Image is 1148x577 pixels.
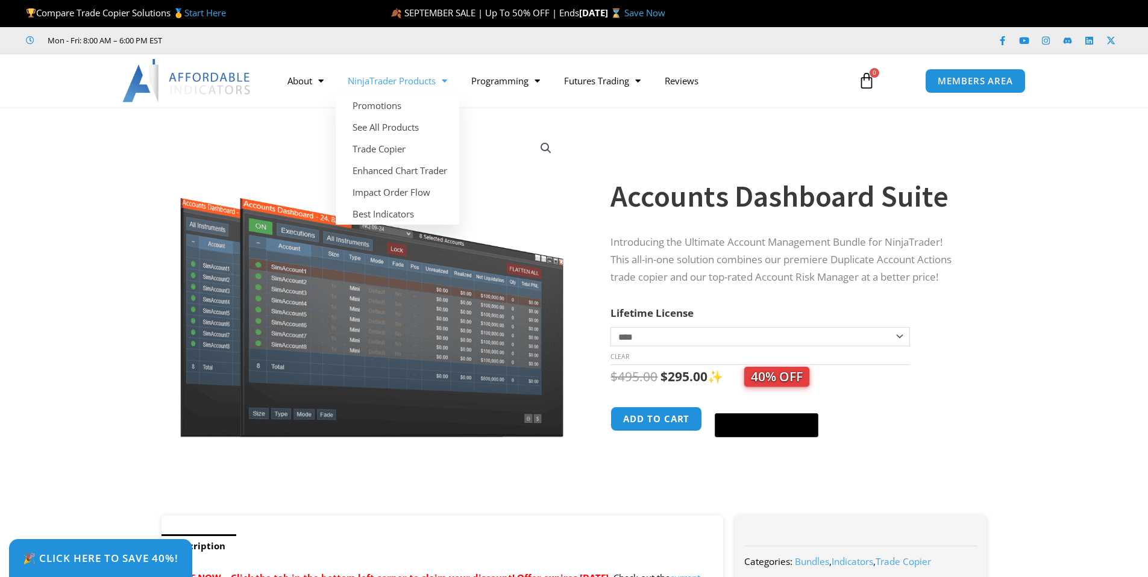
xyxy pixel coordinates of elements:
span: $ [660,368,668,385]
img: 🏆 [27,8,36,17]
p: Introducing the Ultimate Account Management Bundle for NinjaTrader! This all-in-one solution comb... [610,234,962,286]
ul: NinjaTrader Products [336,95,459,225]
a: Trade Copier [336,138,459,160]
a: About [275,67,336,95]
span: Compare Trade Copier Solutions 🥇 [26,7,226,19]
span: ✨ [707,368,809,385]
button: Add to cart [610,407,702,431]
a: Best Indicators [336,203,459,225]
strong: [DATE] ⌛ [579,7,624,19]
a: 0 [840,63,893,98]
a: Programming [459,67,552,95]
a: MEMBERS AREA [925,69,1026,93]
span: Mon - Fri: 8:00 AM – 6:00 PM EST [45,33,162,48]
a: 🎉 Click Here to save 40%! [9,539,192,577]
bdi: 495.00 [610,368,657,385]
a: NinjaTrader Products [336,67,459,95]
a: Enhanced Chart Trader [336,160,459,181]
a: Promotions [336,95,459,116]
a: Clear options [610,352,629,361]
img: Screenshot 2024-08-26 155710eeeee [178,128,566,437]
span: 🍂 SEPTEMBER SALE | Up To 50% OFF | Ends [391,7,579,19]
a: Start Here [184,7,226,19]
nav: Menu [275,67,844,95]
span: 🎉 Click Here to save 40%! [23,553,178,563]
span: 0 [870,68,879,78]
span: 40% OFF [744,367,809,387]
a: Reviews [653,67,710,95]
img: LogoAI | Affordable Indicators – NinjaTrader [122,59,252,102]
a: Impact Order Flow [336,181,459,203]
iframe: Customer reviews powered by Trustpilot [179,34,360,46]
span: $ [610,368,618,385]
h1: Accounts Dashboard Suite [610,175,962,217]
bdi: 295.00 [660,368,707,385]
a: Save Now [624,7,665,19]
span: MEMBERS AREA [938,76,1013,86]
button: Buy with GPay [715,413,818,437]
iframe: Secure payment input frame [712,405,821,406]
label: Lifetime License [610,306,694,320]
a: See All Products [336,116,459,138]
a: Futures Trading [552,67,653,95]
a: View full-screen image gallery [535,137,557,159]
